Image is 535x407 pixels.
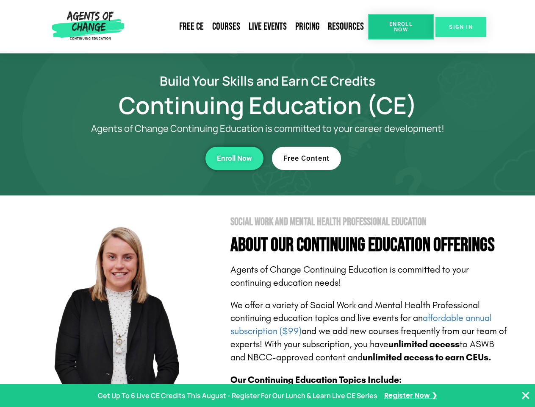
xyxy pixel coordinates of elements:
h2: Build Your Skills and Earn CE Credits [26,75,509,87]
a: Free CE [175,17,208,36]
button: Close Banner [521,390,531,401]
h2: Social Work and Mental Health Professional Education [230,217,509,227]
span: Enroll Now [217,155,252,162]
a: Register Now ❯ [384,390,437,402]
a: Free Content [272,147,341,170]
p: We offer a variety of Social Work and Mental Health Professional continuing education topics and ... [230,299,509,364]
b: unlimited access [388,339,460,350]
a: Live Events [244,17,291,36]
a: Courses [208,17,244,36]
a: Pricing [291,17,324,36]
b: Our Continuing Education Topics Include: [230,374,402,385]
h4: About Our Continuing Education Offerings [230,236,509,255]
a: Enroll Now [205,147,263,170]
span: Free Content [283,155,330,162]
a: Enroll Now [368,14,434,39]
h1: Continuing Education (CE) [26,95,509,115]
p: Get Up To 6 Live CE Credits This August - Register For Our Lunch & Learn Live CE Series [98,390,377,402]
nav: Menu [128,17,368,36]
b: unlimited access to earn CEUs. [363,352,491,363]
p: Agents of Change Continuing Education is committed to your career development! [60,123,475,134]
span: SIGN IN [449,24,473,30]
span: Enroll Now [382,21,420,32]
a: Resources [324,17,368,36]
span: Agents of Change Continuing Education is committed to your continuing education needs! [230,264,469,288]
a: SIGN IN [435,17,486,37]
